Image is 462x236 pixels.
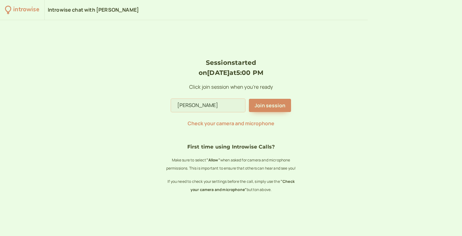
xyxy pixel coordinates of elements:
[188,120,274,127] span: Check your camera and microphone
[206,157,220,163] b: "Allow"
[188,121,274,126] button: Check your camera and microphone
[13,5,39,15] div: introwise
[171,83,291,91] p: Click join session when you're ready
[165,143,297,151] h4: First time using Introwise Calls?
[190,179,294,192] b: "Check your camera and microphone"
[168,179,294,192] small: If you need to check your settings before the call, simply use the button above.
[249,99,291,112] button: Join session
[171,99,245,112] input: Your Name
[166,157,296,171] small: Make sure to select when asked for camera and microphone permissions. This is important to ensure...
[255,102,285,109] span: Join session
[48,7,139,14] div: Introwise chat with [PERSON_NAME]
[171,58,291,78] h3: Session started on [DATE] at 5:00 PM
